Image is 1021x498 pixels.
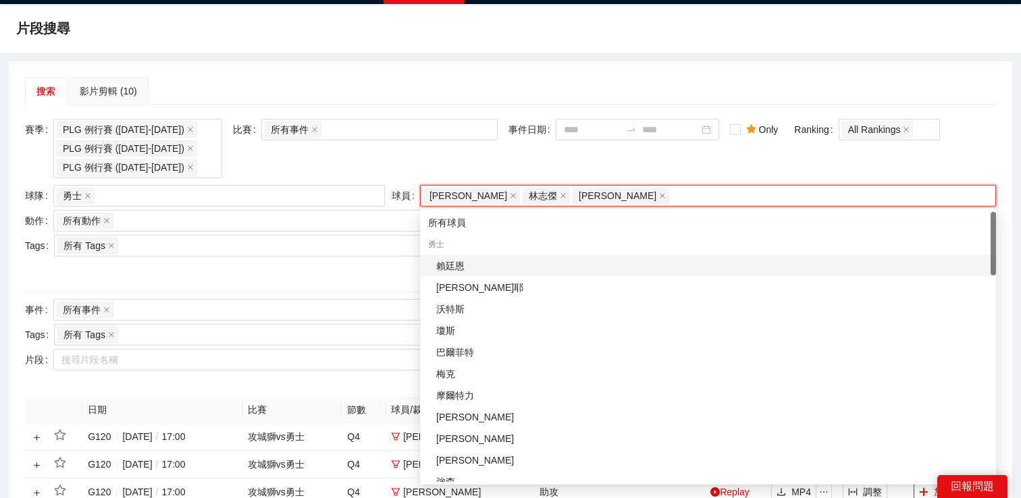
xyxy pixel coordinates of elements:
a: Replay [710,487,750,497]
div: 賴廷恩 [420,255,996,277]
span: to [626,124,637,135]
span: close [103,217,110,224]
span: 林志傑 [529,188,557,203]
td: Q4 [342,451,386,478]
span: close [311,126,318,133]
div: [PERSON_NAME] [436,431,988,446]
div: 莫巴耶 [420,277,996,298]
div: 強森 [436,474,988,489]
div: 回報問題 [937,475,1007,498]
span: close [187,164,194,171]
span: close [187,145,194,152]
div: 梅克 [436,366,988,381]
div: 瓊斯 [420,320,996,341]
span: All Rankings [848,122,901,137]
th: 球員 / 裁判 [386,397,534,423]
div: 摩爾特力 [420,385,996,406]
span: 林志傑 [523,188,570,204]
button: 展開行 [32,432,43,443]
label: 賽季 [25,119,53,140]
span: [PERSON_NAME] [429,188,507,203]
span: 洪楷傑 [573,188,669,204]
span: 所有 Tags [63,238,105,253]
span: close [510,192,517,199]
label: 球員 [392,185,420,206]
span: PLG 例行賽 ([DATE]-[DATE]) [63,122,184,137]
span: / [153,431,162,442]
span: [PERSON_NAME] [579,188,656,203]
button: 展開行 [32,487,43,498]
span: 所有 Tags [63,327,105,342]
th: 日期 [82,397,242,423]
span: 勇士 [63,188,82,203]
div: 影片剪輯 (10) [80,84,137,99]
div: 強森 [420,471,996,493]
button: 展開行 [32,460,43,470]
td: [PERSON_NAME] [386,423,534,451]
span: close [108,331,115,338]
span: 片段搜尋 [16,18,70,39]
div: 陳又瑋 [420,428,996,449]
label: Tags [25,324,54,345]
span: close [103,306,110,313]
span: PLG 例行賽 ([DATE]-[DATE]) [63,160,184,175]
div: 巴爾菲特 [436,345,988,360]
span: Only [741,122,784,137]
span: play-circle [710,487,720,497]
span: filter [391,460,400,469]
label: 事件日期 [508,119,556,140]
span: 所有事件 [271,122,309,137]
span: star [54,457,66,469]
label: 動作 [25,210,53,231]
div: [PERSON_NAME] [436,410,988,424]
div: 摩爾特力 [436,388,988,403]
span: / [153,459,162,470]
span: 所有事件 [63,302,101,317]
th: 節數 [342,397,386,423]
span: close [84,192,91,199]
div: 瓊斯 [436,323,988,338]
div: 梅克 [420,363,996,385]
span: star [54,429,66,441]
span: star [54,485,66,497]
span: close [560,192,567,199]
div: 所有球員 [428,215,988,230]
span: PLG 例行賽 ([DATE]-[DATE]) [63,141,184,156]
span: star [746,124,756,134]
span: PLG 例行賽 (2022-2023) [57,121,197,138]
label: 片段 [25,349,53,370]
td: Q4 [342,423,386,451]
td: 攻城獅 vs 勇士 [242,423,342,451]
div: 沃特斯 [420,298,996,320]
span: filter [391,432,400,441]
span: 塞瑟夫 [423,188,520,204]
span: All Rankings [842,121,914,138]
div: 賽爾登 [420,449,996,471]
label: 事件 [25,299,53,321]
span: swap-right [626,124,637,135]
div: G120 [DATE] 17:00 [88,457,237,472]
span: close [659,192,666,199]
div: 勇士 [420,233,996,255]
label: 比賽 [233,119,261,140]
label: 球隊 [25,185,53,206]
span: close [108,242,115,249]
span: plus [919,487,928,498]
span: ellipsis [816,487,831,497]
span: filter [391,487,400,497]
div: 賴廷恩 [436,258,988,273]
div: G120 [DATE] 17:00 [88,429,237,444]
span: / [153,487,162,497]
div: 搜索 [36,84,55,99]
div: 巴爾菲特 [420,341,996,363]
div: [PERSON_NAME] [436,453,988,468]
span: column-width [848,487,858,498]
td: [PERSON_NAME] [386,451,534,478]
div: 張宗憲 [420,406,996,428]
th: 比賽 [242,397,342,423]
span: 所有動作 [63,213,101,228]
td: 攻城獅 vs 勇士 [242,451,342,478]
span: 勇士 [57,188,95,204]
span: PLG 例行賽 (2021-2022) [57,140,197,157]
span: close [187,126,194,133]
